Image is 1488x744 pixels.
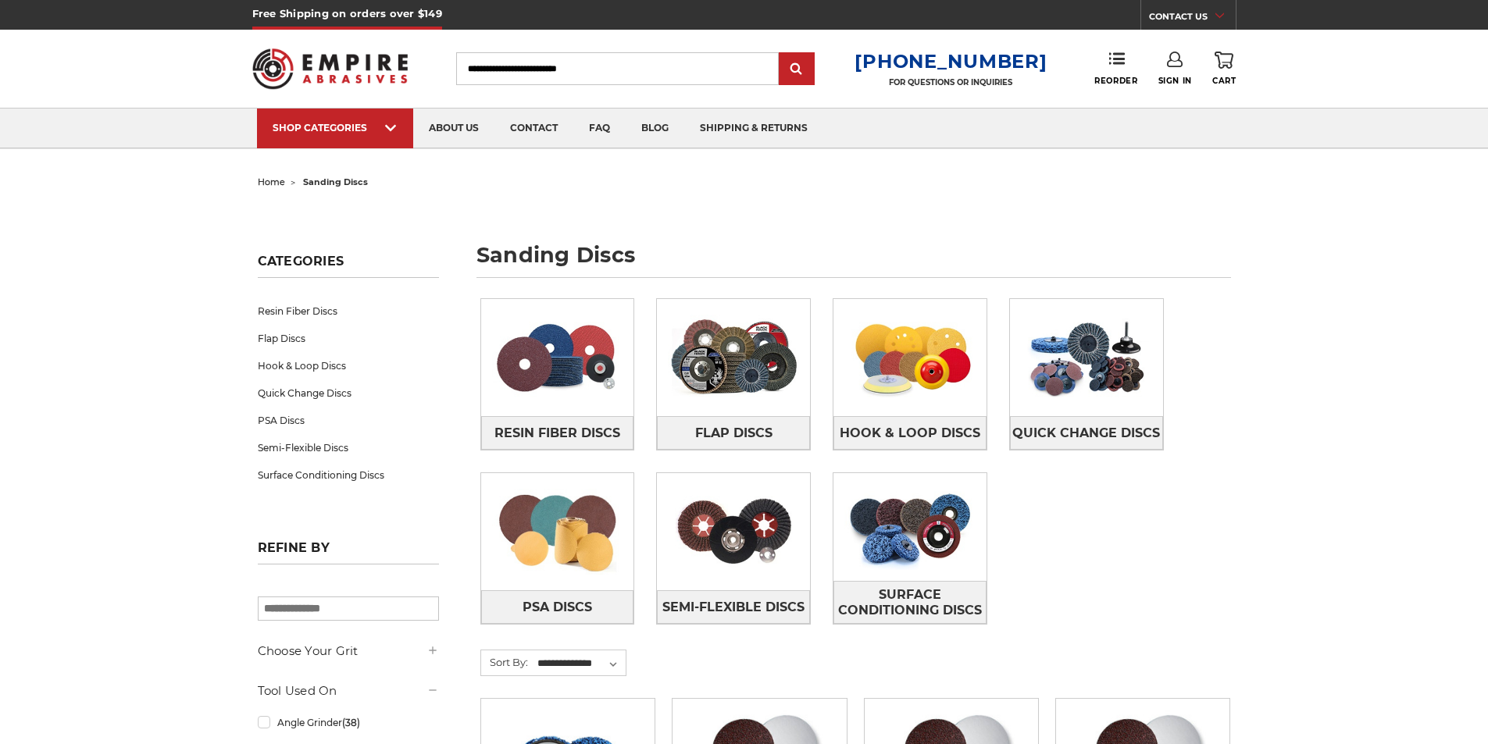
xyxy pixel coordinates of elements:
[258,379,439,407] a: Quick Change Discs
[481,304,634,411] img: Resin Fiber Discs
[535,652,626,675] select: Sort By:
[1212,76,1236,86] span: Cart
[342,717,360,728] span: (38)
[258,254,439,278] h5: Categories
[657,590,810,624] a: Semi-Flexible Discs
[657,478,810,586] img: Semi-Flexible Discs
[258,407,439,434] a: PSA Discs
[258,352,439,379] a: Hook & Loop Discs
[481,416,634,450] a: Resin Fiber Discs
[1010,304,1163,411] img: Quick Change Discs
[258,642,439,660] h5: Choose Your Grit
[273,122,398,133] div: SHOP CATEGORIES
[833,581,987,624] a: Surface Conditioning Discs
[494,109,573,148] a: contact
[258,176,285,187] a: home
[1212,52,1236,86] a: Cart
[481,650,528,674] label: Sort By:
[258,434,439,461] a: Semi-Flexible Discs
[833,473,987,581] img: Surface Conditioning Discs
[781,54,812,85] input: Submit
[413,109,494,148] a: about us
[258,709,439,736] a: Angle Grinder
[252,38,409,99] img: Empire Abrasives
[258,461,439,489] a: Surface Conditioning Discs
[840,420,980,447] span: Hook & Loop Discs
[523,594,592,621] span: PSA Discs
[303,176,368,187] span: sanding discs
[258,682,439,700] h5: Tool Used On
[1012,420,1160,447] span: Quick Change Discs
[855,50,1047,73] a: [PHONE_NUMBER]
[476,244,1231,278] h1: sanding discs
[695,420,773,447] span: Flap Discs
[662,594,805,621] span: Semi-Flexible Discs
[833,304,987,411] img: Hook & Loop Discs
[1158,76,1192,86] span: Sign In
[1094,76,1137,86] span: Reorder
[626,109,684,148] a: blog
[684,109,823,148] a: shipping & returns
[1094,52,1137,85] a: Reorder
[855,77,1047,87] p: FOR QUESTIONS OR INQUIRIES
[258,540,439,564] h5: Refine by
[833,416,987,450] a: Hook & Loop Discs
[258,297,439,325] a: Resin Fiber Discs
[1010,416,1163,450] a: Quick Change Discs
[494,420,620,447] span: Resin Fiber Discs
[657,416,810,450] a: Flap Discs
[258,325,439,352] a: Flap Discs
[1149,8,1236,30] a: CONTACT US
[834,582,986,624] span: Surface Conditioning Discs
[657,304,810,411] img: Flap Discs
[481,590,634,624] a: PSA Discs
[481,478,634,586] img: PSA Discs
[573,109,626,148] a: faq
